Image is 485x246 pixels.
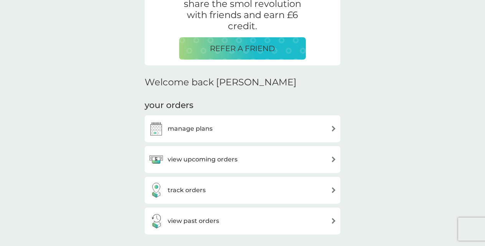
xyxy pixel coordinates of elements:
[145,100,193,111] h3: your orders
[168,155,238,165] h3: view upcoming orders
[179,37,306,60] button: REFER A FRIEND
[331,187,337,193] img: arrow right
[210,42,275,55] p: REFER A FRIEND
[168,216,219,226] h3: view past orders
[331,218,337,224] img: arrow right
[145,77,297,88] h2: Welcome back [PERSON_NAME]
[168,124,213,134] h3: manage plans
[331,156,337,162] img: arrow right
[168,185,206,195] h3: track orders
[331,126,337,131] img: arrow right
